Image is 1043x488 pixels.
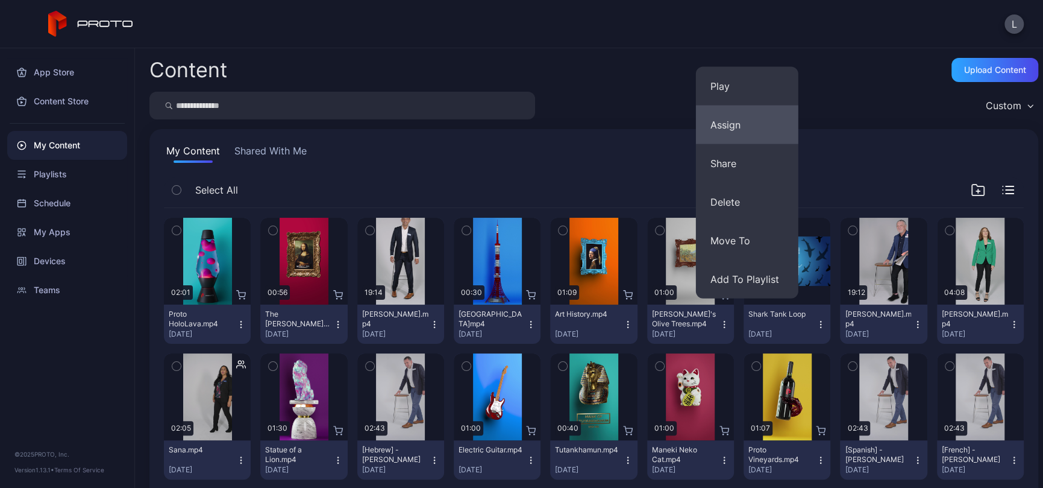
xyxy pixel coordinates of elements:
a: Content Store [7,87,127,116]
div: [DATE] [555,465,622,475]
button: [Spanish] - [PERSON_NAME][DATE] [840,440,927,480]
button: Tutankhamun.mp4[DATE] [550,440,637,480]
button: Custom [980,92,1038,119]
button: Sana.mp4[DATE] [164,440,251,480]
div: Custom [986,100,1021,112]
a: My Apps [7,218,127,247]
div: Sana.mp4 [169,445,235,455]
div: [DATE] [845,465,912,475]
div: [DATE] [265,329,333,339]
div: [DATE] [652,465,719,475]
div: Marshall.mp4 [845,309,911,329]
div: Saurin Patel.mp4 [362,309,428,329]
div: Art History.mp4 [555,309,621,319]
button: Statue of a Lion.mp4[DATE] [260,440,347,480]
button: Shark Tank Loop[DATE] [744,305,830,344]
button: The [PERSON_NAME] [PERSON_NAME].mp4[DATE] [260,305,347,344]
button: [French] - [PERSON_NAME][DATE] [937,440,1024,480]
div: [DATE] [555,329,622,339]
div: [DATE] [942,329,1009,339]
button: Share [696,144,798,183]
button: Move To [696,221,798,260]
div: [DATE] [169,465,236,475]
button: Electric Guitar.mp4[DATE] [454,440,540,480]
button: Assign [696,106,798,144]
span: Version 1.13.1 • [14,466,54,474]
div: [DATE] [652,329,719,339]
div: Upload Content [964,65,1026,75]
button: Add To Playlist [696,260,798,299]
a: Teams [7,276,127,305]
div: [DATE] [169,329,236,339]
div: Electric Guitar.mp4 [459,445,525,455]
button: Proto Vineyards.mp4[DATE] [744,440,830,480]
button: [PERSON_NAME].mp4[DATE] [937,305,1024,344]
div: [French] - Drew [942,445,1008,464]
button: Maneki Neko Cat.mp4[DATE] [647,440,734,480]
a: My Content [7,131,127,160]
button: Proto HoloLava.mp4[DATE] [164,305,251,344]
button: My Content [164,144,222,163]
a: Terms Of Service [54,466,104,474]
button: [GEOGRAPHIC_DATA]mp4[DATE] [454,305,540,344]
div: [DATE] [362,465,430,475]
div: [DATE] [748,465,816,475]
div: Jessica.mp4 [942,309,1008,329]
button: [Hebrew] - [PERSON_NAME][DATE] [357,440,444,480]
button: [PERSON_NAME]'s Olive Trees.mp4[DATE] [647,305,734,344]
a: App Store [7,58,127,87]
div: [Hebrew] - Drew [362,445,428,464]
button: Shared With Me [232,144,309,163]
div: Van Gogh's Olive Trees.mp4 [652,309,718,329]
div: Proto HoloLava.mp4 [169,309,235,329]
div: [DATE] [942,465,1009,475]
span: Select All [195,183,238,197]
a: Playlists [7,160,127,189]
button: Upload Content [951,58,1038,82]
button: [PERSON_NAME].mp4[DATE] [357,305,444,344]
div: [Spanish] - Drew [845,445,911,464]
button: Art History.mp4[DATE] [550,305,637,344]
a: Devices [7,247,127,276]
div: Content [149,60,227,80]
div: Tutankhamun.mp4 [555,445,621,455]
button: [PERSON_NAME].mp4[DATE] [840,305,927,344]
div: Proto Vineyards.mp4 [748,445,815,464]
button: Delete [696,183,798,221]
div: Shark Tank Loop [748,309,815,319]
div: © 2025 PROTO, Inc. [14,449,120,459]
button: L [1004,14,1024,34]
div: [DATE] [459,329,526,339]
div: Tokyo Tower.mp4 [459,309,525,329]
div: [DATE] [265,465,333,475]
div: [DATE] [748,329,816,339]
div: [DATE] [362,329,430,339]
div: Statue of a Lion.mp4 [265,445,331,464]
div: Maneki Neko Cat.mp4 [652,445,718,464]
div: [DATE] [845,329,912,339]
div: The Mona Lisa.mp4 [265,309,331,329]
a: Schedule [7,189,127,218]
button: Play [696,67,798,106]
div: [DATE] [459,465,526,475]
